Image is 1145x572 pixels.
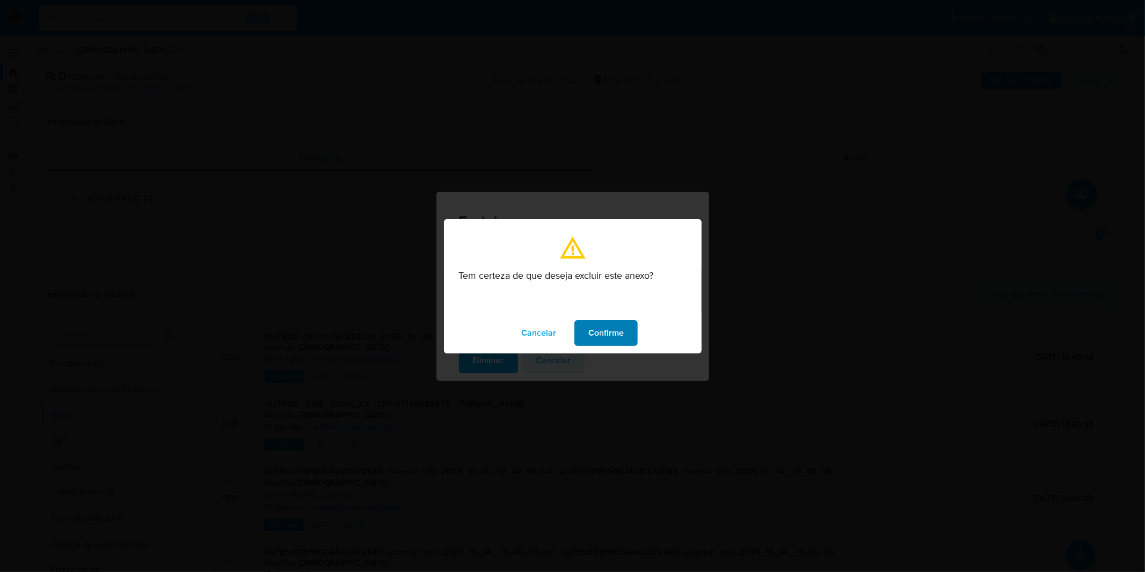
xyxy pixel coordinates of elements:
[574,320,638,346] button: modal_confirmation.confirm
[521,321,556,345] span: Cancelar
[459,270,687,281] p: Tem certeza de que deseja excluir este anexo?
[588,321,624,345] span: Confirme
[507,320,570,346] button: modal_confirmation.cancel
[444,219,702,353] div: modal_confirmation.title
